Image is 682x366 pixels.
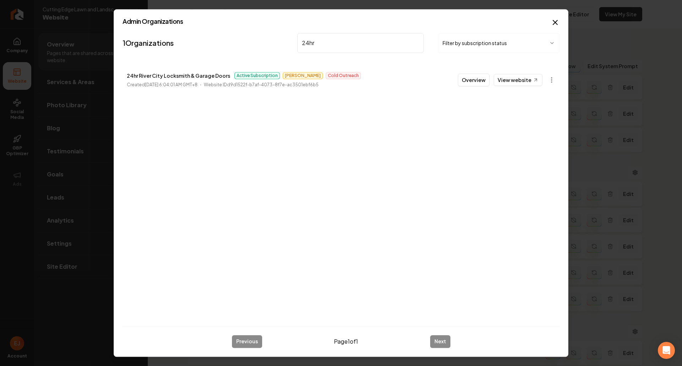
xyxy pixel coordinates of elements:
[123,18,559,24] h2: Admin Organizations
[458,73,489,86] button: Overview
[326,72,361,79] span: Cold Outreach
[297,33,424,53] input: Search by name or ID
[334,337,358,346] span: Page 1 of 1
[127,71,230,80] p: 24hr River City Locksmith & Garage Doors
[145,82,197,87] time: [DATE] 6:04:01 AM GMT+8
[283,72,323,79] span: [PERSON_NAME]
[127,81,197,88] p: Created
[234,72,280,79] span: Active Subscription
[494,74,542,86] a: View website
[123,38,174,48] a: 1Organizations
[204,81,319,88] p: Website ID d9d1522f-b7af-4073-8f7e-ac3501ebf6b5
